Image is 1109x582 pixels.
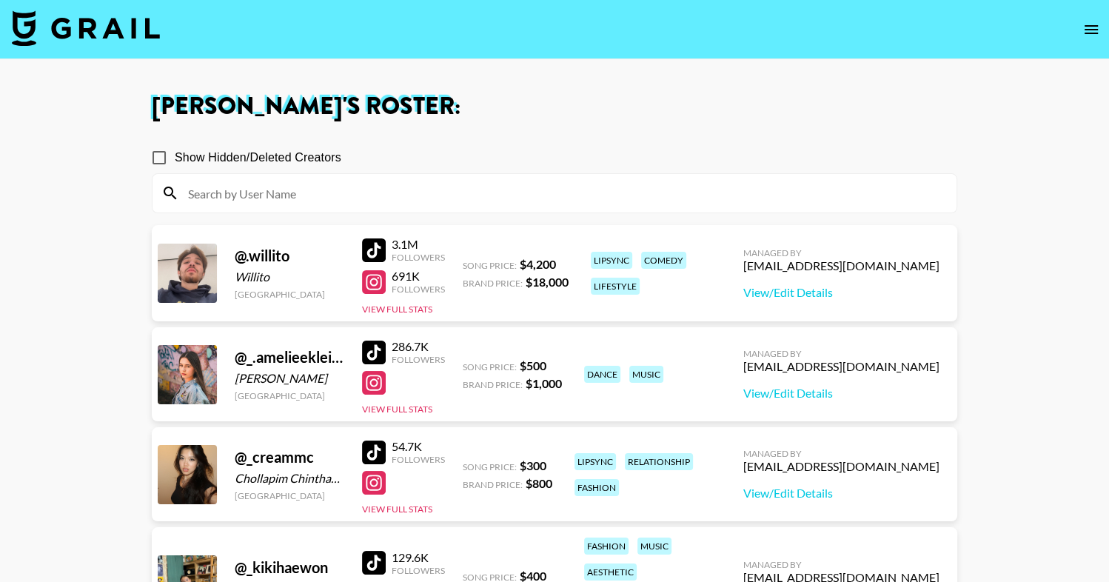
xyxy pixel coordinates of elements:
[235,390,344,401] div: [GEOGRAPHIC_DATA]
[743,359,939,374] div: [EMAIL_ADDRESS][DOMAIN_NAME]
[591,252,632,269] div: lipsync
[175,149,341,167] span: Show Hidden/Deleted Creators
[629,366,663,383] div: music
[235,471,344,486] div: Chollapim Chinthammit
[392,565,445,576] div: Followers
[584,538,629,555] div: fashion
[392,550,445,565] div: 129.6K
[392,454,445,465] div: Followers
[392,284,445,295] div: Followers
[392,339,445,354] div: 286.7K
[526,275,569,289] strong: $ 18,000
[392,439,445,454] div: 54.7K
[591,278,640,295] div: lifestyle
[392,269,445,284] div: 691K
[463,361,517,372] span: Song Price:
[574,453,616,470] div: lipsync
[520,358,546,372] strong: $ 500
[574,479,619,496] div: fashion
[235,371,344,386] div: [PERSON_NAME]
[584,563,637,581] div: aesthetic
[12,10,160,46] img: Grail Talent
[362,504,432,515] button: View Full Stats
[235,490,344,501] div: [GEOGRAPHIC_DATA]
[743,459,939,474] div: [EMAIL_ADDRESS][DOMAIN_NAME]
[235,348,344,367] div: @ _.amelieeklein._
[526,476,552,490] strong: $ 800
[743,448,939,459] div: Managed By
[743,258,939,273] div: [EMAIL_ADDRESS][DOMAIN_NAME]
[520,458,546,472] strong: $ 300
[743,348,939,359] div: Managed By
[463,479,523,490] span: Brand Price:
[179,181,948,205] input: Search by User Name
[235,289,344,300] div: [GEOGRAPHIC_DATA]
[235,270,344,284] div: Willito
[463,260,517,271] span: Song Price:
[235,448,344,466] div: @ _creammc
[637,538,671,555] div: music
[625,453,693,470] div: relationship
[743,486,939,501] a: View/Edit Details
[235,558,344,577] div: @ _kikihaewon
[152,95,957,118] h1: [PERSON_NAME] 's Roster:
[392,237,445,252] div: 3.1M
[1076,15,1106,44] button: open drawer
[743,386,939,401] a: View/Edit Details
[362,404,432,415] button: View Full Stats
[520,257,556,271] strong: $ 4,200
[463,379,523,390] span: Brand Price:
[743,559,939,570] div: Managed By
[526,376,562,390] strong: $ 1,000
[743,285,939,300] a: View/Edit Details
[584,366,620,383] div: dance
[641,252,686,269] div: comedy
[463,278,523,289] span: Brand Price:
[392,354,445,365] div: Followers
[743,247,939,258] div: Managed By
[235,247,344,265] div: @ .willito
[362,304,432,315] button: View Full Stats
[463,461,517,472] span: Song Price:
[392,252,445,263] div: Followers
